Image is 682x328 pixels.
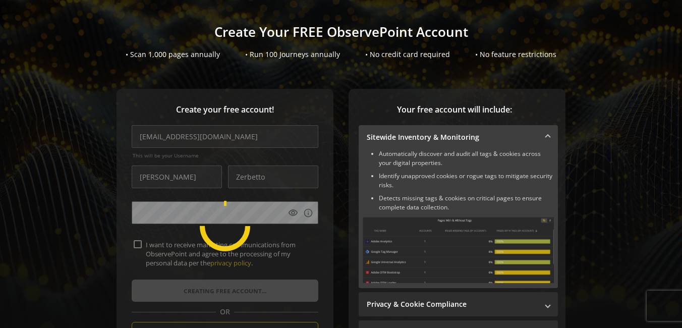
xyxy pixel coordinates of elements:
[379,172,554,190] li: Identify unapproved cookies or rogue tags to mitigate security risks.
[126,49,220,60] div: • Scan 1,000 pages annually
[379,194,554,212] li: Detects missing tags & cookies on critical pages to ensure complete data collection.
[475,49,556,60] div: • No feature restrictions
[132,104,318,116] span: Create your free account!
[379,149,554,168] li: Automatically discover and audit all tags & cookies across your digital properties.
[365,49,450,60] div: • No credit card required
[367,132,538,142] mat-panel-title: Sitewide Inventory & Monitoring
[367,299,538,309] mat-panel-title: Privacy & Cookie Compliance
[245,49,340,60] div: • Run 100 Journeys annually
[359,125,558,149] mat-expansion-panel-header: Sitewide Inventory & Monitoring
[363,217,554,283] img: Sitewide Inventory & Monitoring
[359,149,558,288] div: Sitewide Inventory & Monitoring
[359,292,558,316] mat-expansion-panel-header: Privacy & Cookie Compliance
[359,104,550,116] span: Your free account will include:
